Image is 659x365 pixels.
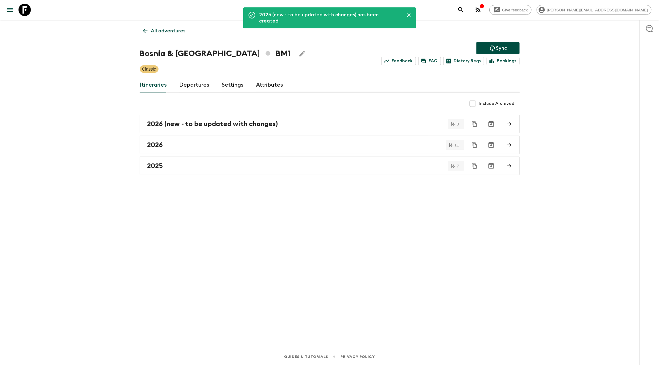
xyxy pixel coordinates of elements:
a: 2026 [140,136,520,154]
a: Dietary Reqs [443,57,484,65]
a: Privacy Policy [340,353,375,360]
a: Give feedback [489,5,532,15]
a: Bookings [487,57,520,65]
h2: 2026 (new - to be updated with changes) [147,120,278,128]
a: Itineraries [140,78,167,92]
a: Attributes [256,78,283,92]
button: Duplicate [469,160,480,171]
span: Give feedback [499,8,531,12]
button: Duplicate [469,139,480,150]
a: FAQ [418,57,441,65]
div: [PERSON_NAME][EMAIL_ADDRESS][DOMAIN_NAME] [537,5,652,15]
span: Include Archived [479,100,515,107]
button: Edit Adventure Title [296,47,308,60]
button: Archive [485,160,497,172]
div: 2026 (new - to be updated with changes) has been created [259,9,399,27]
p: Classic [142,66,156,72]
button: Archive [485,118,497,130]
a: 2025 [140,157,520,175]
p: Sync [496,44,507,52]
a: All adventures [140,25,189,37]
button: Sync adventure departures to the booking engine [476,42,520,54]
span: [PERSON_NAME][EMAIL_ADDRESS][DOMAIN_NAME] [544,8,651,12]
a: Departures [179,78,210,92]
h2: 2025 [147,162,163,170]
h1: Bosnia & [GEOGRAPHIC_DATA] BM1 [140,47,291,60]
button: search adventures [455,4,467,16]
h2: 2026 [147,141,163,149]
span: 0 [453,122,463,126]
span: 11 [451,143,463,147]
a: 2026 (new - to be updated with changes) [140,115,520,133]
span: 7 [453,164,463,168]
button: Duplicate [469,118,480,129]
p: All adventures [151,27,186,35]
a: Feedback [381,57,416,65]
a: Guides & Tutorials [284,353,328,360]
button: menu [4,4,16,16]
button: Archive [485,139,497,151]
button: Close [404,10,414,20]
a: Settings [222,78,244,92]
